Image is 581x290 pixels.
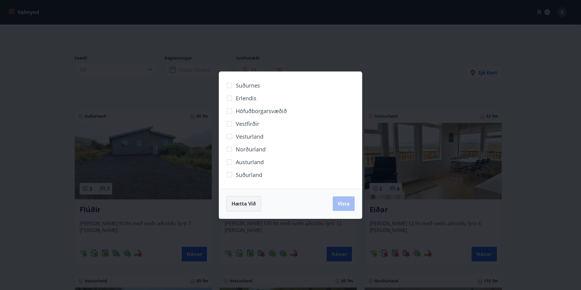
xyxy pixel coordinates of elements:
[236,171,262,179] span: Suðurland
[236,133,263,140] span: Vesturland
[236,145,266,153] span: Norðurland
[232,200,256,207] span: Hætta við
[236,107,287,115] span: Höfuðborgarsvæðið
[236,81,260,89] span: Suðurnes
[236,120,259,128] span: Vestfirðir
[226,196,261,211] button: Hætta við
[236,158,264,166] span: Austurland
[236,94,256,102] span: Erlendis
